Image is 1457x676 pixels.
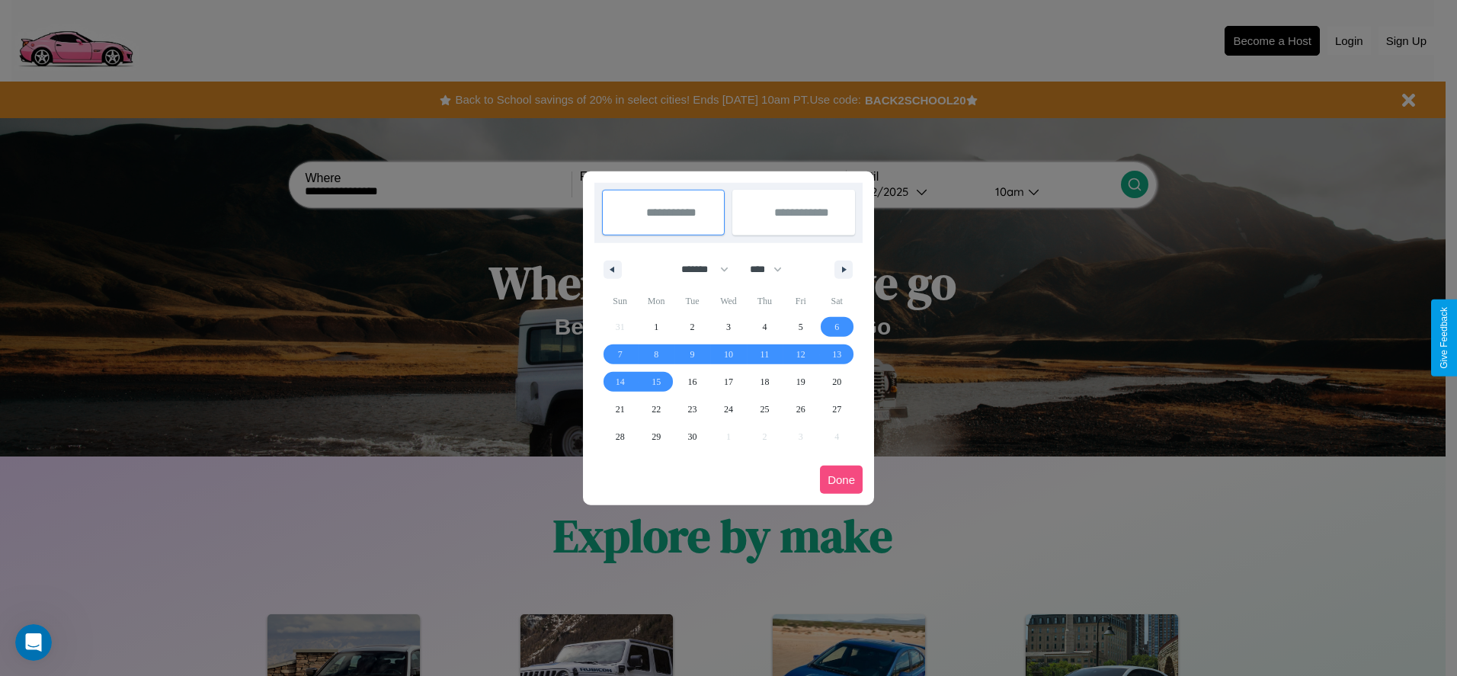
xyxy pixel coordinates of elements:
span: 19 [796,368,805,396]
button: 22 [638,396,674,423]
iframe: Intercom live chat [15,624,52,661]
button: 16 [674,368,710,396]
button: 28 [602,423,638,450]
button: 14 [602,368,638,396]
span: 17 [724,368,733,396]
span: 12 [796,341,805,368]
button: 26 [783,396,818,423]
button: 10 [710,341,746,368]
span: 6 [834,313,839,341]
span: 10 [724,341,733,368]
span: 5 [799,313,803,341]
span: 30 [688,423,697,450]
span: 21 [616,396,625,423]
button: 27 [819,396,855,423]
button: 24 [710,396,746,423]
span: 20 [832,368,841,396]
button: 19 [783,368,818,396]
span: 1 [654,313,658,341]
span: 28 [616,423,625,450]
span: 11 [761,341,770,368]
button: 4 [747,313,783,341]
button: 13 [819,341,855,368]
button: 17 [710,368,746,396]
span: 8 [654,341,658,368]
button: Done [820,466,863,494]
div: Give Feedback [1439,307,1449,369]
button: 6 [819,313,855,341]
span: 15 [652,368,661,396]
button: 12 [783,341,818,368]
button: 21 [602,396,638,423]
span: 2 [690,313,695,341]
span: Fri [783,289,818,313]
span: 9 [690,341,695,368]
span: 29 [652,423,661,450]
button: 18 [747,368,783,396]
span: 27 [832,396,841,423]
span: 22 [652,396,661,423]
span: Tue [674,289,710,313]
span: Wed [710,289,746,313]
span: 24 [724,396,733,423]
span: 25 [760,396,769,423]
button: 23 [674,396,710,423]
span: 26 [796,396,805,423]
span: 16 [688,368,697,396]
span: 18 [760,368,769,396]
button: 20 [819,368,855,396]
span: 3 [726,313,731,341]
button: 25 [747,396,783,423]
button: 1 [638,313,674,341]
button: 8 [638,341,674,368]
button: 5 [783,313,818,341]
button: 11 [747,341,783,368]
button: 9 [674,341,710,368]
span: Sat [819,289,855,313]
button: 2 [674,313,710,341]
span: 13 [832,341,841,368]
button: 30 [674,423,710,450]
span: 4 [762,313,767,341]
span: 14 [616,368,625,396]
button: 29 [638,423,674,450]
button: 15 [638,368,674,396]
button: 3 [710,313,746,341]
span: 23 [688,396,697,423]
button: 7 [602,341,638,368]
span: Thu [747,289,783,313]
span: Sun [602,289,638,313]
span: 7 [618,341,623,368]
span: Mon [638,289,674,313]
